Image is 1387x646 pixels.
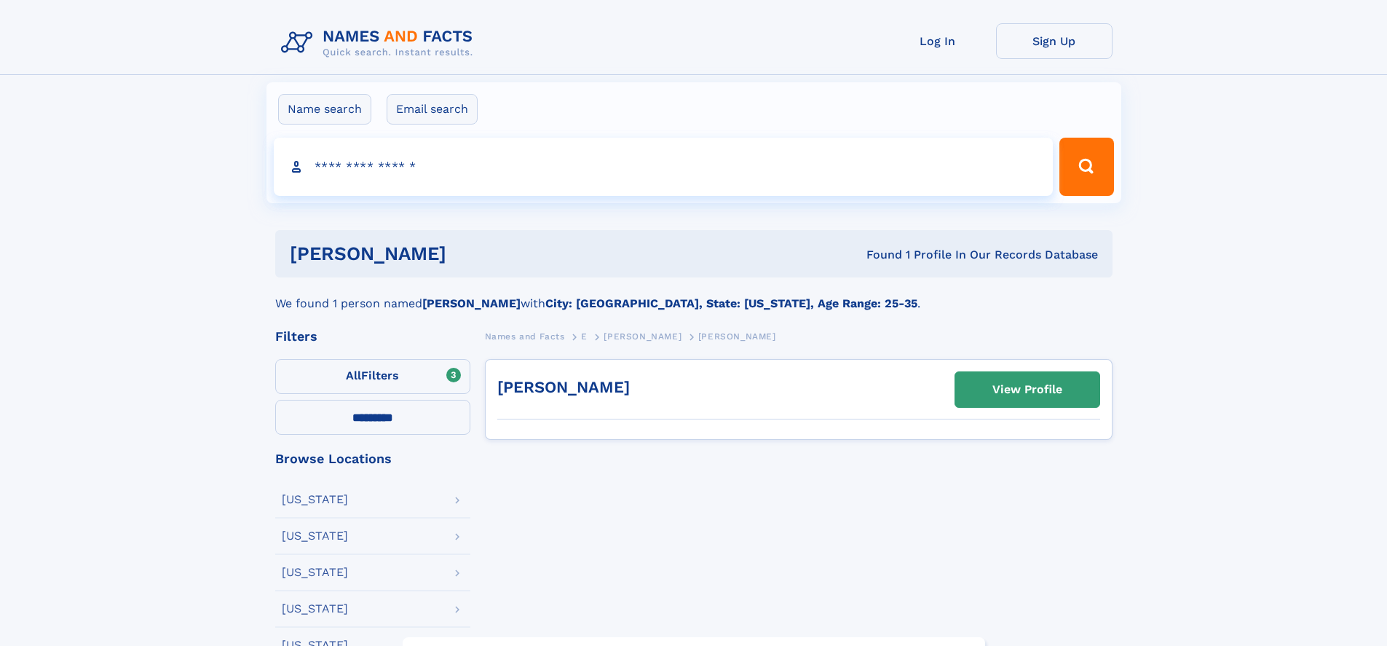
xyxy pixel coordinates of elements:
div: [US_STATE] [282,567,348,578]
button: Search Button [1059,138,1113,196]
a: [PERSON_NAME] [604,327,681,345]
div: We found 1 person named with . [275,277,1113,312]
b: City: [GEOGRAPHIC_DATA], State: [US_STATE], Age Range: 25-35 [545,296,917,310]
a: Names and Facts [485,327,565,345]
a: View Profile [955,372,1099,407]
div: [US_STATE] [282,530,348,542]
label: Email search [387,94,478,125]
div: Found 1 Profile In Our Records Database [656,247,1098,263]
div: [US_STATE] [282,603,348,615]
span: All [346,369,361,382]
b: [PERSON_NAME] [422,296,521,310]
div: Filters [275,330,470,343]
img: Logo Names and Facts [275,23,485,63]
a: [PERSON_NAME] [497,378,630,396]
a: Sign Up [996,23,1113,59]
div: View Profile [992,373,1062,406]
span: E [581,331,588,342]
span: [PERSON_NAME] [698,331,776,342]
label: Filters [275,359,470,394]
a: E [581,327,588,345]
span: [PERSON_NAME] [604,331,681,342]
div: Browse Locations [275,452,470,465]
label: Name search [278,94,371,125]
div: [US_STATE] [282,494,348,505]
h1: [PERSON_NAME] [290,245,657,263]
a: Log In [880,23,996,59]
input: search input [274,138,1054,196]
